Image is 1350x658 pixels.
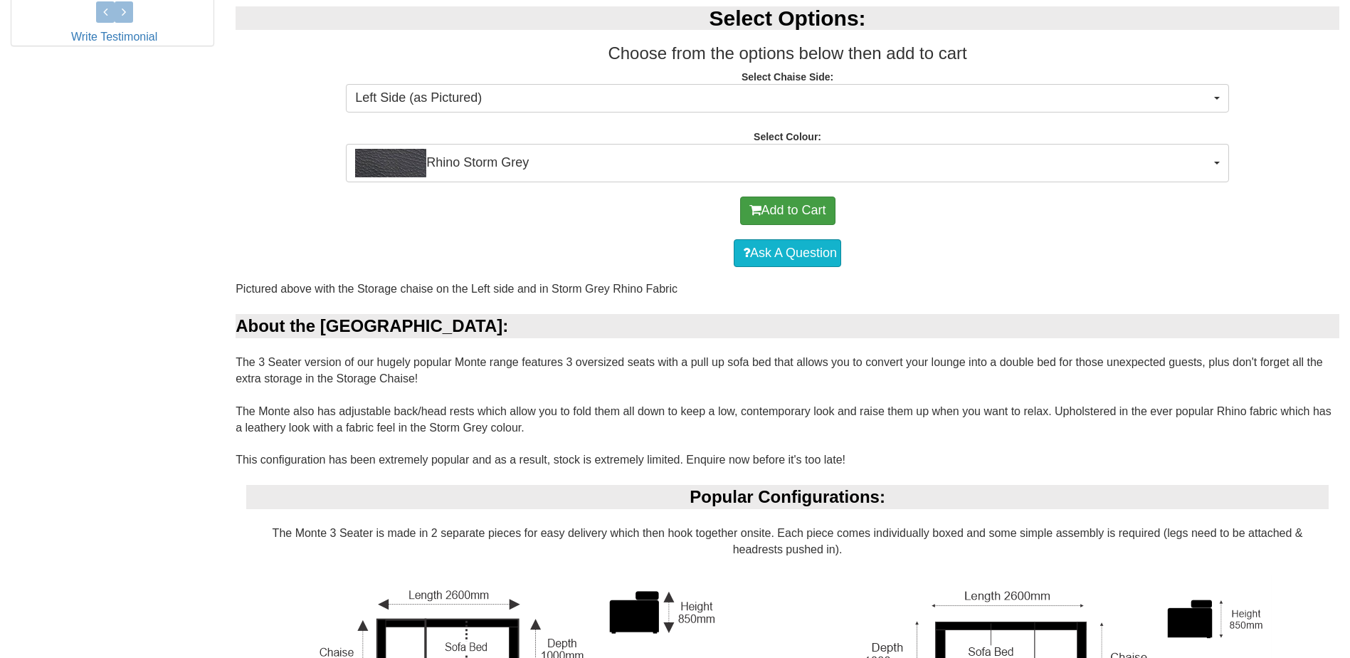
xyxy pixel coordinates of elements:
[742,71,833,83] strong: Select Chaise Side:
[236,44,1339,63] h3: Choose from the options below then add to cart
[740,197,835,225] button: Add to Cart
[346,84,1229,113] button: Left Side (as Pictured)
[346,144,1229,182] button: Rhino Storm GreyRhino Storm Grey
[246,485,1329,509] div: Popular Configurations:
[734,239,841,268] a: Ask A Question
[355,149,426,177] img: Rhino Storm Grey
[355,89,1211,108] span: Left Side (as Pictured)
[71,31,157,43] a: Write Testimonial
[710,6,866,30] b: Select Options:
[754,131,821,142] strong: Select Colour:
[355,149,1211,177] span: Rhino Storm Grey
[236,314,1339,338] div: About the [GEOGRAPHIC_DATA]:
